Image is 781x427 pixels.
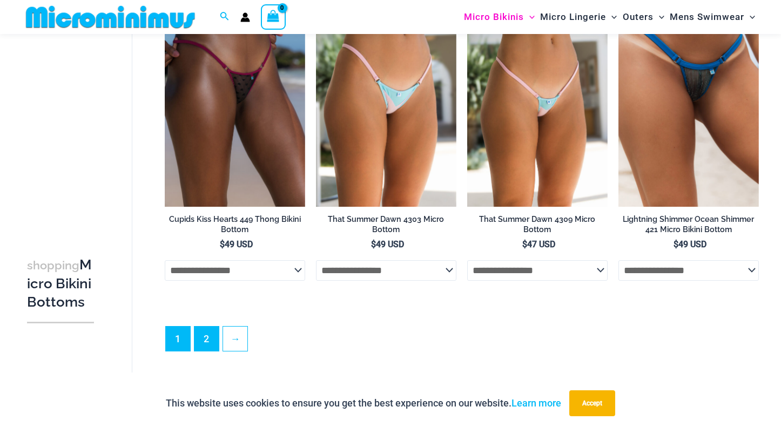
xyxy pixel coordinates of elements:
[674,239,678,249] span: $
[316,214,456,239] a: That Summer Dawn 4303 Micro Bottom
[165,326,759,357] nav: Product Pagination
[511,397,561,409] a: Learn more
[537,3,620,31] a: Micro LingerieMenu ToggleMenu Toggle
[27,256,94,311] h3: Micro Bikini Bottoms
[461,3,537,31] a: Micro BikinisMenu ToggleMenu Toggle
[166,327,190,351] span: Page 1
[524,3,535,31] span: Menu Toggle
[240,12,250,22] a: Account icon link
[467,214,608,234] h2: That Summer Dawn 4309 Micro Bottom
[618,214,759,234] h2: Lightning Shimmer Ocean Shimmer 421 Micro Bikini Bottom
[618,214,759,239] a: Lightning Shimmer Ocean Shimmer 421 Micro Bikini Bottom
[220,239,253,249] bdi: 49 USD
[674,239,706,249] bdi: 49 USD
[460,2,759,32] nav: Site Navigation
[220,239,225,249] span: $
[371,239,404,249] bdi: 49 USD
[667,3,758,31] a: Mens SwimwearMenu ToggleMenu Toggle
[467,214,608,239] a: That Summer Dawn 4309 Micro Bottom
[744,3,755,31] span: Menu Toggle
[522,239,555,249] bdi: 47 USD
[623,3,654,31] span: Outers
[165,214,305,234] h2: Cupids Kiss Hearts 449 Thong Bikini Bottom
[569,390,615,416] button: Accept
[620,3,667,31] a: OutersMenu ToggleMenu Toggle
[27,6,124,222] iframe: TrustedSite Certified
[27,259,79,272] span: shopping
[371,239,376,249] span: $
[261,4,286,29] a: View Shopping Cart, empty
[22,5,199,29] img: MM SHOP LOGO FLAT
[165,214,305,239] a: Cupids Kiss Hearts 449 Thong Bikini Bottom
[316,214,456,234] h2: That Summer Dawn 4303 Micro Bottom
[540,3,606,31] span: Micro Lingerie
[606,3,617,31] span: Menu Toggle
[223,327,247,351] a: →
[654,3,664,31] span: Menu Toggle
[670,3,744,31] span: Mens Swimwear
[522,239,527,249] span: $
[464,3,524,31] span: Micro Bikinis
[166,395,561,411] p: This website uses cookies to ensure you get the best experience on our website.
[194,327,219,351] a: Page 2
[220,10,230,24] a: Search icon link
